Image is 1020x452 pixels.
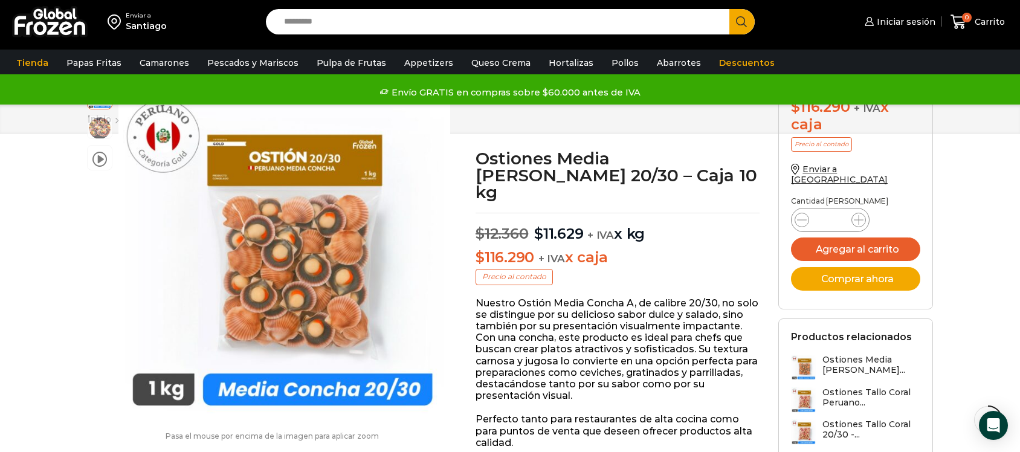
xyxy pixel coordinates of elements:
div: 1 / 3 [118,86,450,418]
a: Enviar a [GEOGRAPHIC_DATA] [791,164,888,185]
div: Enviar a [126,11,167,20]
a: Abarrotes [651,51,707,74]
span: + IVA [854,102,880,114]
span: + IVA [587,229,614,241]
button: Agregar al carrito [791,237,920,261]
a: Hortalizas [543,51,599,74]
a: Iniciar sesión [862,10,935,34]
a: 0 Carrito [947,8,1008,36]
span: + IVA [538,253,565,265]
p: x caja [476,249,760,266]
h3: Ostiones Tallo Coral Peruano... [822,387,920,408]
a: Pulpa de Frutas [311,51,392,74]
p: Pasa el mouse por encima de la imagen para aplicar zoom [87,432,457,441]
img: media concha 20:30 [118,86,450,418]
button: Search button [729,9,755,34]
p: x kg [476,213,760,243]
span: ostiones-con-concha [88,116,112,140]
div: Open Intercom Messenger [979,411,1008,440]
bdi: 11.629 [534,225,583,242]
span: $ [791,98,800,115]
p: Precio al contado [791,137,852,152]
h3: Ostiones Media [PERSON_NAME]... [822,355,920,375]
a: Queso Crema [465,51,537,74]
h3: Ostiones Tallo Coral 20/30 -... [822,419,920,440]
a: Papas Fritas [60,51,127,74]
a: Appetizers [398,51,459,74]
a: Pescados y Mariscos [201,51,305,74]
img: address-field-icon.svg [108,11,126,32]
span: Carrito [972,16,1005,28]
span: $ [534,225,543,242]
a: Descuentos [713,51,781,74]
a: Ostiones Tallo Coral Peruano... [791,387,920,413]
h1: Ostiones Media [PERSON_NAME] 20/30 – Caja 10 kg [476,150,760,201]
span: $ [476,225,485,242]
h2: Productos relacionados [791,331,912,343]
bdi: 116.290 [791,98,850,115]
button: Comprar ahora [791,267,920,291]
a: Pollos [605,51,645,74]
p: Perfecto tanto para restaurantes de alta cocina como para puntos de venta que deseen ofrecer prod... [476,413,760,448]
div: x caja [791,98,920,134]
span: $ [476,248,485,266]
bdi: 12.360 [476,225,528,242]
a: Ostiones Media [PERSON_NAME]... [791,355,920,381]
a: Tienda [10,51,54,74]
div: Santiago [126,20,167,32]
span: Iniciar sesión [874,16,935,28]
p: Cantidad [PERSON_NAME] [791,197,920,205]
a: Camarones [134,51,195,74]
a: Ostiones Tallo Coral 20/30 -... [791,419,920,445]
bdi: 116.290 [476,248,534,266]
p: Precio al contado [476,269,553,285]
span: 0 [962,13,972,22]
p: Nuestro Ostión Media Concha A, de calibre 20/30, no solo se distingue por su delicioso sabor dulc... [476,297,760,402]
input: Product quantity [819,211,842,228]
